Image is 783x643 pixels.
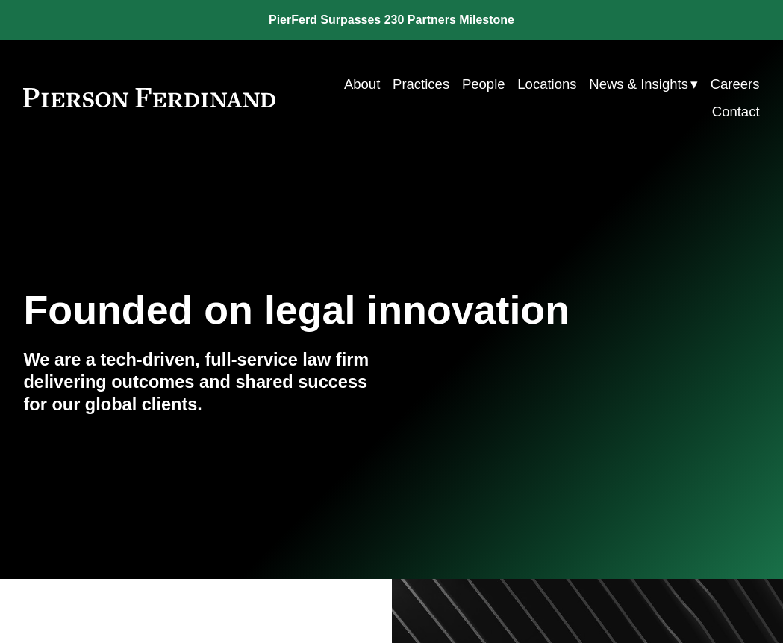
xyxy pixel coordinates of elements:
a: Locations [517,70,576,98]
h4: We are a tech-driven, full-service law firm delivering outcomes and shared success for our global... [23,349,391,416]
a: About [344,70,380,98]
a: Practices [393,70,449,98]
a: folder dropdown [589,70,698,98]
a: Contact [712,98,760,125]
span: News & Insights [589,72,688,96]
a: People [462,70,505,98]
a: Careers [711,70,760,98]
h1: Founded on legal innovation [23,287,637,333]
